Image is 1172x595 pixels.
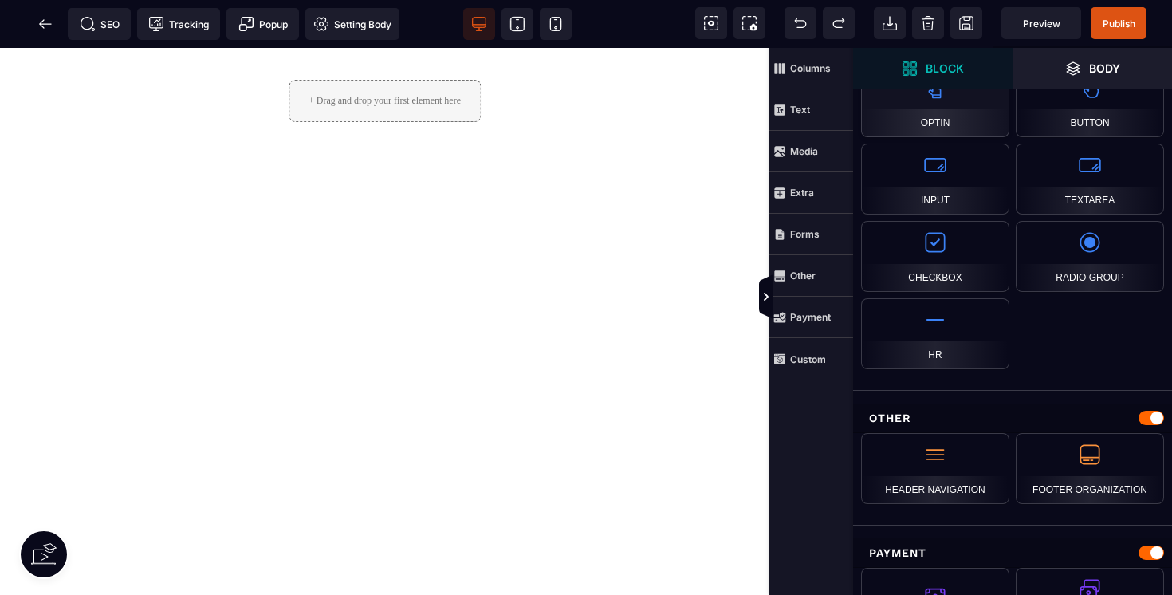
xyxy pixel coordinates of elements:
span: Columns [769,48,853,89]
span: Redo [823,7,855,39]
span: Setting Body [313,16,391,32]
span: Seo meta data [68,8,131,40]
span: View components [695,7,727,39]
span: Popup [238,16,288,32]
span: Screenshot [733,7,765,39]
span: Create Alert Modal [226,8,299,40]
span: SEO [80,16,120,32]
span: Save [1091,7,1146,39]
span: Extra [769,172,853,214]
span: View tablet [501,8,533,40]
div: + Drag and drop your first element here [289,32,481,74]
div: Hr [861,298,1009,369]
strong: Block [926,62,964,74]
span: Undo [785,7,816,39]
strong: Media [790,145,818,157]
span: Open Layers [1013,48,1172,89]
span: Tracking [148,16,209,32]
span: Clear [912,7,944,39]
strong: Payment [790,311,831,323]
span: Payment [769,297,853,338]
strong: Extra [790,187,814,199]
strong: Text [790,104,810,116]
span: Media [769,131,853,172]
span: Text [769,89,853,131]
div: Input [861,144,1009,215]
strong: Body [1089,62,1120,74]
strong: Custom [790,353,826,365]
span: Custom Block [769,338,853,380]
div: OptIn [861,66,1009,137]
strong: Forms [790,228,820,240]
span: Toggle Views [853,274,869,321]
span: Tracking code [137,8,220,40]
span: Preview [1001,7,1081,39]
div: Textarea [1016,144,1164,215]
span: Preview [1023,18,1060,30]
span: Forms [769,214,853,255]
div: Header Navigation [861,433,1009,504]
div: Button [1016,66,1164,137]
div: Payment [853,538,1172,568]
div: Checkbox [861,221,1009,292]
span: Open Blocks [853,48,1013,89]
div: Radio Group [1016,221,1164,292]
span: Back [29,8,61,40]
span: Publish [1103,18,1135,30]
div: Other [853,404,1172,433]
span: Open Import Webpage [874,7,906,39]
span: Other [769,255,853,297]
span: Save [950,7,982,39]
strong: Columns [790,62,831,74]
span: View desktop [463,8,495,40]
div: Footer Organization [1016,433,1164,504]
span: View mobile [540,8,572,40]
strong: Other [790,270,816,282]
span: Favicon [305,8,399,40]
